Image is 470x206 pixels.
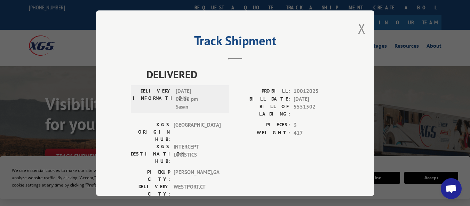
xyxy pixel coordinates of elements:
span: [GEOGRAPHIC_DATA] [174,121,221,143]
label: DELIVERY INFORMATION: [133,87,172,111]
span: WESTPORT , CT [174,183,221,198]
label: BILL OF LADING: [235,103,290,118]
span: 417 [294,129,340,137]
span: DELIVERED [146,66,340,82]
label: DELIVERY CITY: [131,183,170,198]
span: [DATE] 01:16 pm Sasan [176,87,223,111]
label: XGS ORIGIN HUB: [131,121,170,143]
button: Close modal [358,19,366,38]
label: BILL DATE: [235,95,290,103]
div: Open chat [441,178,462,199]
label: PIECES: [235,121,290,129]
span: [PERSON_NAME] , GA [174,168,221,183]
label: PROBILL: [235,87,290,95]
label: WEIGHT: [235,129,290,137]
span: INTERCEPT LOGISTICS [174,143,221,165]
span: [DATE] [294,95,340,103]
label: XGS DESTINATION HUB: [131,143,170,165]
span: 3 [294,121,340,129]
span: 5551502 [294,103,340,118]
span: 10012025 [294,87,340,95]
label: PICKUP CITY: [131,168,170,183]
h2: Track Shipment [131,36,340,49]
